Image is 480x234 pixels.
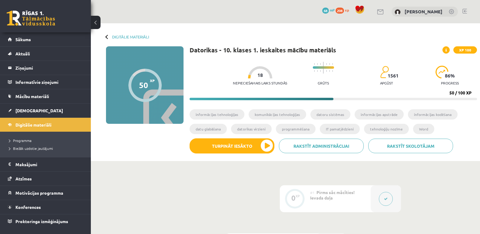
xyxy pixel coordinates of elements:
a: [DEMOGRAPHIC_DATA] [8,104,83,117]
span: 18 [257,72,263,78]
legend: Maksājumi [15,157,83,171]
a: Digitālie materiāli [112,35,149,39]
div: 50 [139,81,148,90]
button: Turpināt iesākto [190,138,274,153]
a: Mācību materiāli [8,89,83,103]
span: #1 [310,190,315,195]
a: Informatīvie ziņojumi [8,75,83,89]
a: Proktoringa izmēģinājums [8,214,83,228]
img: icon-short-line-57e1e144782c952c97e751825c79c345078a6d821885a25fce030b3d8c18986b.svg [320,63,321,65]
li: datoru sistēmas [310,109,350,120]
img: Amālija Gabrene [395,9,401,15]
li: komunikācijas tehnoloģijas [249,109,306,120]
span: 86 % [445,73,455,78]
p: apgūst [380,81,393,85]
span: Motivācijas programma [15,190,63,196]
li: IT pamatjēdzieni [320,124,360,134]
li: informācijas apstrāde [355,109,404,120]
a: Digitālie materiāli [8,118,83,132]
a: 208 xp [336,8,352,12]
img: icon-short-line-57e1e144782c952c97e751825c79c345078a6d821885a25fce030b3d8c18986b.svg [326,63,327,65]
a: Maksājumi [8,157,83,171]
img: icon-short-line-57e1e144782c952c97e751825c79c345078a6d821885a25fce030b3d8c18986b.svg [314,70,315,72]
img: icon-short-line-57e1e144782c952c97e751825c79c345078a6d821885a25fce030b3d8c18986b.svg [332,63,333,65]
a: Aktuāli [8,47,83,61]
li: Word [413,124,434,134]
span: XP 100 [453,46,477,54]
span: Aktuāli [15,51,30,56]
li: datu glabāšana [190,124,227,134]
a: Ziņojumi [8,61,83,75]
span: xp [345,8,349,12]
li: datorikas virzieni [231,124,272,134]
a: Rakstīt administrācijai [279,139,364,153]
a: Rīgas 1. Tālmācības vidusskola [7,11,55,26]
legend: Informatīvie ziņojumi [15,75,83,89]
img: icon-short-line-57e1e144782c952c97e751825c79c345078a6d821885a25fce030b3d8c18986b.svg [317,63,318,65]
span: XP [150,78,155,83]
img: students-c634bb4e5e11cddfef0936a35e636f08e4e9abd3cc4e673bd6f9a4125e45ecb1.svg [380,66,389,78]
span: Atzīmes [15,176,32,181]
img: icon-short-line-57e1e144782c952c97e751825c79c345078a6d821885a25fce030b3d8c18986b.svg [329,63,330,65]
img: icon-short-line-57e1e144782c952c97e751825c79c345078a6d821885a25fce030b3d8c18986b.svg [314,63,315,65]
legend: Ziņojumi [15,61,83,75]
span: Biežāk uzdotie jautājumi [9,146,53,151]
div: XP [296,194,300,198]
span: [DEMOGRAPHIC_DATA] [15,108,63,113]
span: 1561 [388,73,399,78]
li: tehnoloģiju nozīme [364,124,409,134]
span: Sākums [15,37,31,42]
img: icon-short-line-57e1e144782c952c97e751825c79c345078a6d821885a25fce030b3d8c18986b.svg [317,70,318,72]
p: progress [441,81,459,85]
span: Proktoringa izmēģinājums [15,219,68,224]
li: informācijas kodēšana [408,109,458,120]
span: 208 [336,8,344,14]
a: Motivācijas programma [8,186,83,200]
p: Nepieciešamais laiks stundās [233,81,287,85]
span: Digitālie materiāli [15,122,51,127]
img: icon-short-line-57e1e144782c952c97e751825c79c345078a6d821885a25fce030b3d8c18986b.svg [326,70,327,72]
img: icon-short-line-57e1e144782c952c97e751825c79c345078a6d821885a25fce030b3d8c18986b.svg [332,70,333,72]
span: mP [330,8,335,12]
div: 0 [291,195,296,201]
a: Biežāk uzdotie jautājumi [9,146,85,151]
li: informācijas tehnoloģijas [190,109,244,120]
a: Rakstīt skolotājam [368,139,453,153]
img: icon-progress-161ccf0a02000e728c5f80fcf4c31c7af3da0e1684b2b1d7c360e028c24a22f1.svg [435,66,449,78]
img: icon-short-line-57e1e144782c952c97e751825c79c345078a6d821885a25fce030b3d8c18986b.svg [329,70,330,72]
li: programmēšana [276,124,316,134]
a: Programma [9,138,85,143]
span: Pirms sāc mācīties! Ievada daļa [310,190,355,200]
a: 68 mP [322,8,335,12]
a: Atzīmes [8,172,83,186]
a: Konferences [8,200,83,214]
a: Sākums [8,32,83,46]
img: icon-short-line-57e1e144782c952c97e751825c79c345078a6d821885a25fce030b3d8c18986b.svg [320,70,321,72]
span: Konferences [15,204,41,210]
span: 68 [322,8,329,14]
a: [PERSON_NAME] [405,8,442,15]
p: Grūts [318,81,329,85]
h1: Datorikas - 10. klases 1. ieskaites mācību materiāls [190,46,336,54]
span: Programma [9,138,31,143]
img: icon-long-line-d9ea69661e0d244f92f715978eff75569469978d946b2353a9bb055b3ed8787d.svg [323,62,324,74]
span: Mācību materiāli [15,94,49,99]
